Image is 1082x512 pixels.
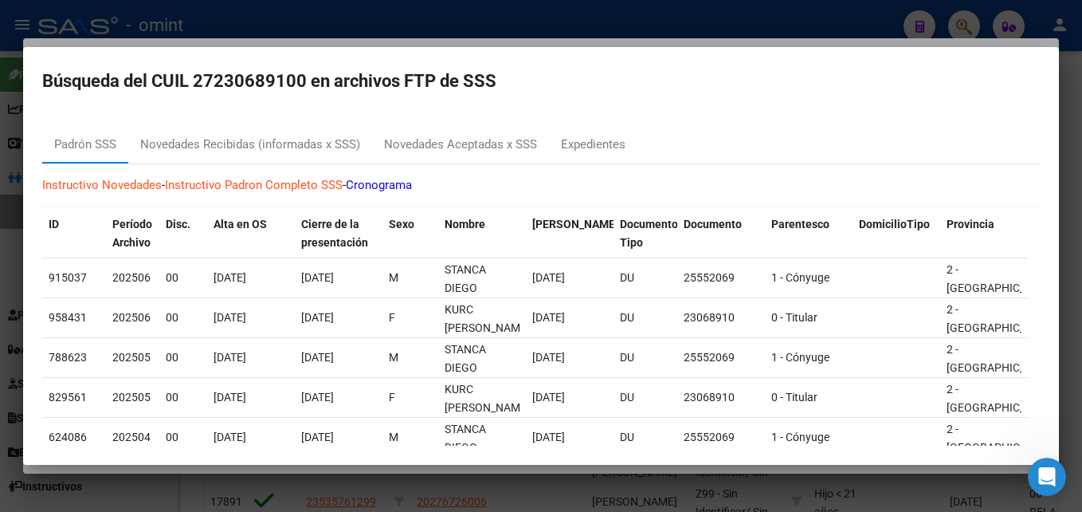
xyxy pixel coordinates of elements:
[532,218,621,230] span: [PERSON_NAME].
[947,423,1054,454] span: 2 - [GEOGRAPHIC_DATA]
[49,391,87,404] span: 829561
[684,309,759,327] div: 23068910
[49,311,87,324] span: 958431
[166,349,201,367] div: 00
[620,428,671,447] div: DU
[438,207,526,260] datatable-header-cell: Nombre
[166,309,201,327] div: 00
[940,207,1028,260] datatable-header-cell: Provincia
[947,383,1054,414] span: 2 - [GEOGRAPHIC_DATA]
[207,207,295,260] datatable-header-cell: Alta en OS
[301,351,334,364] span: [DATE]
[771,431,829,443] span: 1 - Cónyuge
[532,351,565,364] span: [DATE]
[445,303,530,334] span: KURC MARIANA A.
[140,136,360,154] div: Novedades Recibidas (informadas x SSS)
[389,431,398,443] span: M
[389,271,398,284] span: M
[166,428,201,447] div: 00
[771,391,817,404] span: 0 - Titular
[301,311,334,324] span: [DATE]
[166,218,190,230] span: Disc.
[112,271,151,284] span: 202506
[214,351,246,364] span: [DATE]
[49,218,59,230] span: ID
[620,309,671,327] div: DU
[684,428,759,447] div: 25552069
[295,207,382,260] datatable-header-cell: Cierre de la presentación
[947,263,1054,294] span: 2 - [GEOGRAPHIC_DATA]
[532,311,565,324] span: [DATE]
[384,136,537,154] div: Novedades Aceptadas x SSS
[159,207,207,260] datatable-header-cell: Disc.
[112,391,151,404] span: 202505
[49,431,87,443] span: 624086
[947,343,1054,374] span: 2 - [GEOGRAPHIC_DATA]
[112,351,151,364] span: 202505
[620,349,671,367] div: DU
[561,136,625,154] div: Expedientes
[301,218,368,249] span: Cierre de la presentación
[947,218,994,230] span: Provincia
[42,176,1040,195] p: - -
[112,431,151,443] span: 202504
[620,269,671,287] div: DU
[771,271,829,284] span: 1 - Cónyuge
[853,207,940,260] datatable-header-cell: DomicilioTipo
[771,311,817,324] span: 0 - Titular
[166,388,201,407] div: 00
[301,391,334,404] span: [DATE]
[771,218,829,230] span: Parentesco
[42,66,1040,96] h2: Búsqueda del CUIL 27230689100 en archivos FTP de SSS
[42,207,106,260] datatable-header-cell: ID
[765,207,853,260] datatable-header-cell: Parentesco
[389,218,414,230] span: Sexo
[532,271,565,284] span: [DATE]
[947,303,1054,334] span: 2 - [GEOGRAPHIC_DATA]
[382,207,438,260] datatable-header-cell: Sexo
[389,311,395,324] span: F
[445,423,486,454] span: STANCA DIEGO
[49,351,87,364] span: 788623
[214,218,267,230] span: Alta en OS
[49,271,87,284] span: 915037
[165,178,343,192] a: Instructivo Padron Completo SSS
[684,388,759,407] div: 23068910
[684,349,759,367] div: 25552069
[677,207,765,260] datatable-header-cell: Documento
[214,311,246,324] span: [DATE]
[532,431,565,443] span: [DATE]
[445,383,530,414] span: KURC MARIANA A.
[389,351,398,364] span: M
[526,207,614,260] datatable-header-cell: Fecha Nac.
[214,271,246,284] span: [DATE]
[346,178,412,192] a: Cronograma
[771,351,829,364] span: 1 - Cónyuge
[614,207,677,260] datatable-header-cell: Documento Tipo
[859,218,930,230] span: DomicilioTipo
[684,269,759,287] div: 25552069
[1028,458,1066,496] iframe: Intercom live chat
[112,218,152,249] span: Período Archivo
[532,391,565,404] span: [DATE]
[214,391,246,404] span: [DATE]
[445,218,485,230] span: Nombre
[301,271,334,284] span: [DATE]
[166,269,201,287] div: 00
[42,178,162,192] a: Instructivo Novedades
[54,136,116,154] div: Padrón SSS
[684,218,742,230] span: Documento
[445,343,486,374] span: STANCA DIEGO
[620,218,678,249] span: Documento Tipo
[214,431,246,443] span: [DATE]
[389,391,395,404] span: F
[301,431,334,443] span: [DATE]
[620,388,671,407] div: DU
[112,311,151,324] span: 202506
[445,263,486,294] span: STANCA DIEGO
[106,207,159,260] datatable-header-cell: Período Archivo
